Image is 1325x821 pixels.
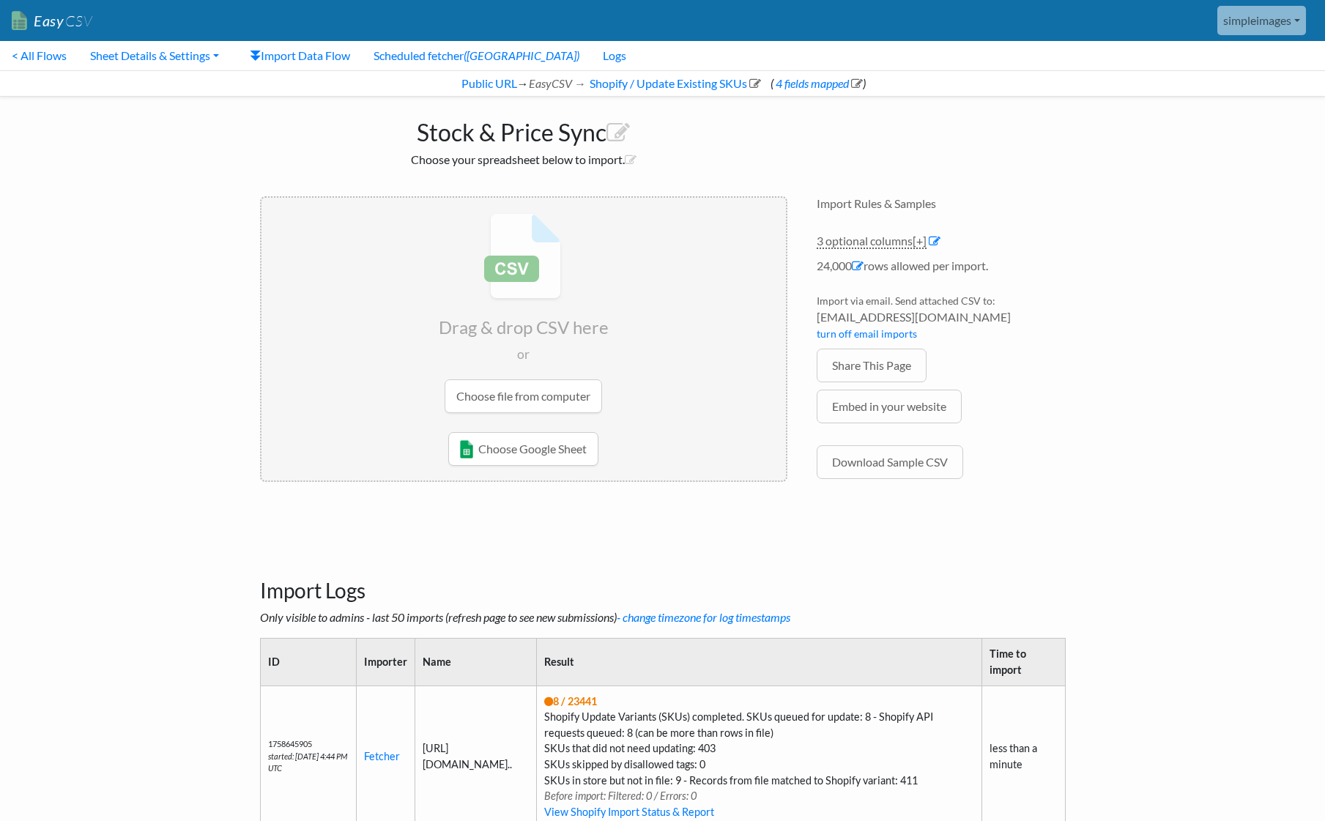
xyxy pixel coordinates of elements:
span: 8 / 23441 [544,695,597,707]
iframe: chat widget [1047,436,1310,755]
h2: Choose your spreadsheet below to import. [260,152,787,166]
a: Import Data Flow [238,41,362,70]
h3: Import Logs [260,542,1066,603]
a: Scheduled fetcher([GEOGRAPHIC_DATA]) [362,41,591,70]
a: EasyCSV [12,6,92,36]
a: Shopify / Update Existing SKUs [587,76,761,90]
a: 4 fields mapped [773,76,863,90]
span: ( ) [771,76,866,90]
i: started: [DATE] 4:44 PM UTC [268,751,347,773]
a: Embed in your website [817,390,962,423]
th: Importer [357,639,415,686]
li: 24,000 rows allowed per import. [817,257,1066,282]
i: Only visible to admins - last 50 imports (refresh page to see new submissions) [260,610,790,624]
th: Result [537,639,982,686]
a: Logs [591,41,638,70]
a: View Shopify Import Status & Report [544,806,714,818]
a: Download Sample CSV [817,445,963,479]
h4: Import Rules & Samples [817,196,1066,210]
i: ([GEOGRAPHIC_DATA]) [464,48,579,62]
th: Time to import [982,639,1065,686]
li: Import via email. Send attached CSV to: [817,293,1066,349]
a: - change timezone for log timestamps [617,610,790,624]
iframe: chat widget [1263,762,1310,806]
span: [+] [913,234,927,248]
th: ID [260,639,357,686]
h1: Stock & Price Sync [260,111,787,146]
i: EasyCSV → [529,76,586,90]
a: simpleimages [1217,6,1306,35]
a: 3 optional columns[+] [817,234,927,249]
a: Fetcher [364,750,400,762]
a: Sheet Details & Settings [78,41,231,70]
a: Share This Page [817,349,927,382]
a: Public URL [459,76,517,90]
span: CSV [64,12,92,30]
span: [EMAIL_ADDRESS][DOMAIN_NAME] [817,308,1066,326]
a: Choose Google Sheet [448,432,598,466]
a: turn off email imports [817,327,917,340]
span: Before import: Filtered: 0 / Errors: 0 [544,790,697,802]
th: Name [415,639,537,686]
